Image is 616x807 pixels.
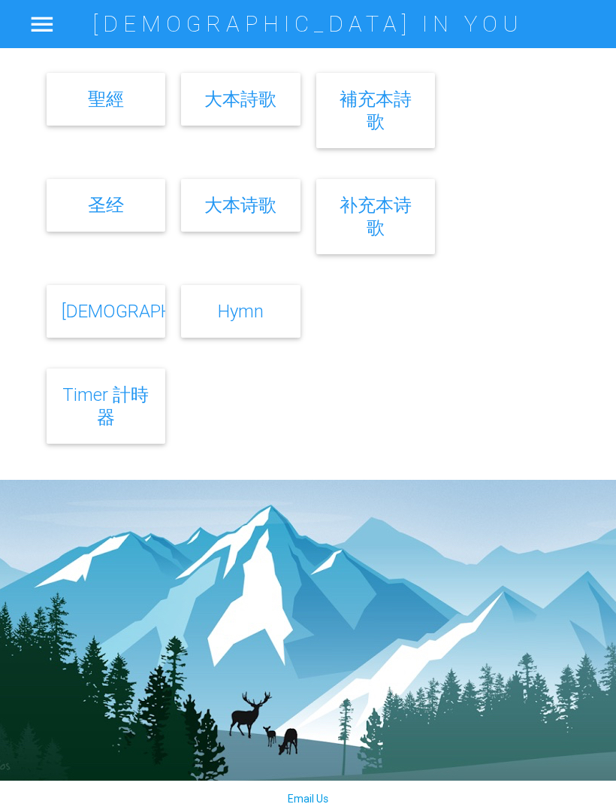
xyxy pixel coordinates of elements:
iframe: Chat [552,739,605,796]
a: 聖經 [88,88,124,110]
a: 圣经 [88,194,124,216]
a: Timer 計時器 [62,384,149,428]
a: 补充本诗歌 [340,194,412,238]
a: Hymn [218,300,264,322]
a: [DEMOGRAPHIC_DATA] [62,300,247,322]
h2: Collections [47,11,570,53]
a: 大本詩歌 [204,88,276,110]
a: Email Us [288,792,328,805]
a: 補充本詩歌 [340,88,412,132]
a: 大本诗歌 [204,194,276,216]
